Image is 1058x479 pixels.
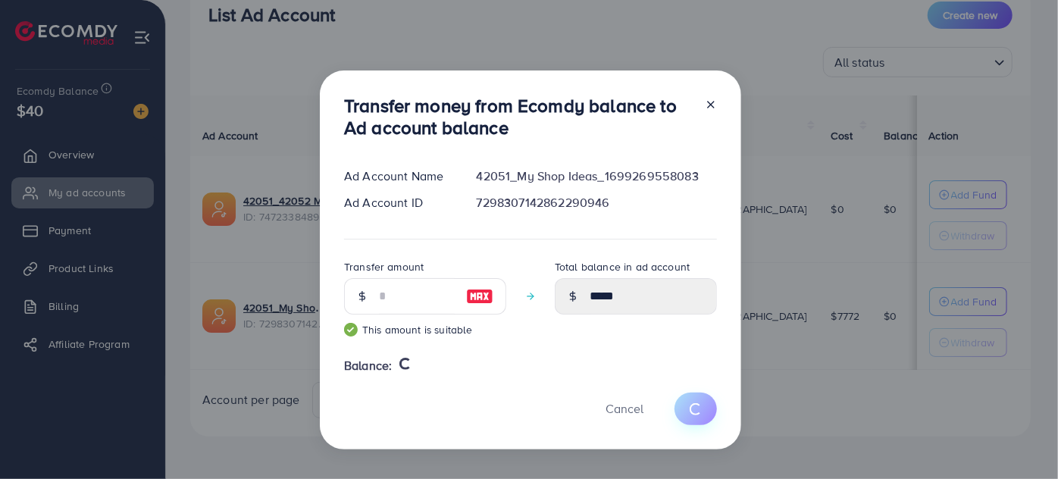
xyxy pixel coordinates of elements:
iframe: Chat [994,411,1047,468]
div: Ad Account ID [332,194,465,211]
label: Transfer amount [344,259,424,274]
button: Cancel [587,393,662,425]
img: guide [344,323,358,337]
h3: Transfer money from Ecomdy balance to Ad account balance [344,95,693,139]
div: Ad Account Name [332,167,465,185]
img: image [466,287,493,305]
div: 42051_My Shop Ideas_1699269558083 [465,167,729,185]
span: Cancel [606,400,643,417]
small: This amount is suitable [344,322,506,337]
span: Balance: [344,357,392,374]
label: Total balance in ad account [555,259,690,274]
div: 7298307142862290946 [465,194,729,211]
